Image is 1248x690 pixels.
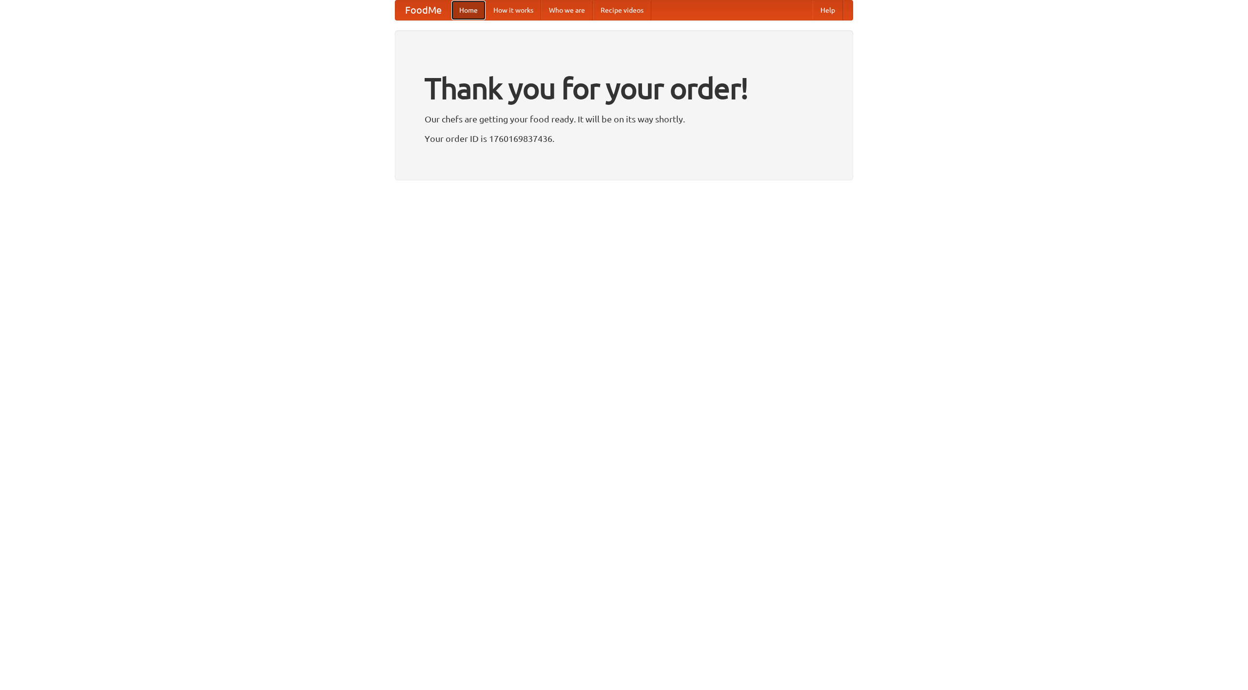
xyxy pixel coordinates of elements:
[541,0,593,20] a: Who we are
[813,0,843,20] a: Help
[425,65,823,112] h1: Thank you for your order!
[451,0,486,20] a: Home
[593,0,651,20] a: Recipe videos
[486,0,541,20] a: How it works
[425,131,823,146] p: Your order ID is 1760169837436.
[425,112,823,126] p: Our chefs are getting your food ready. It will be on its way shortly.
[395,0,451,20] a: FoodMe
